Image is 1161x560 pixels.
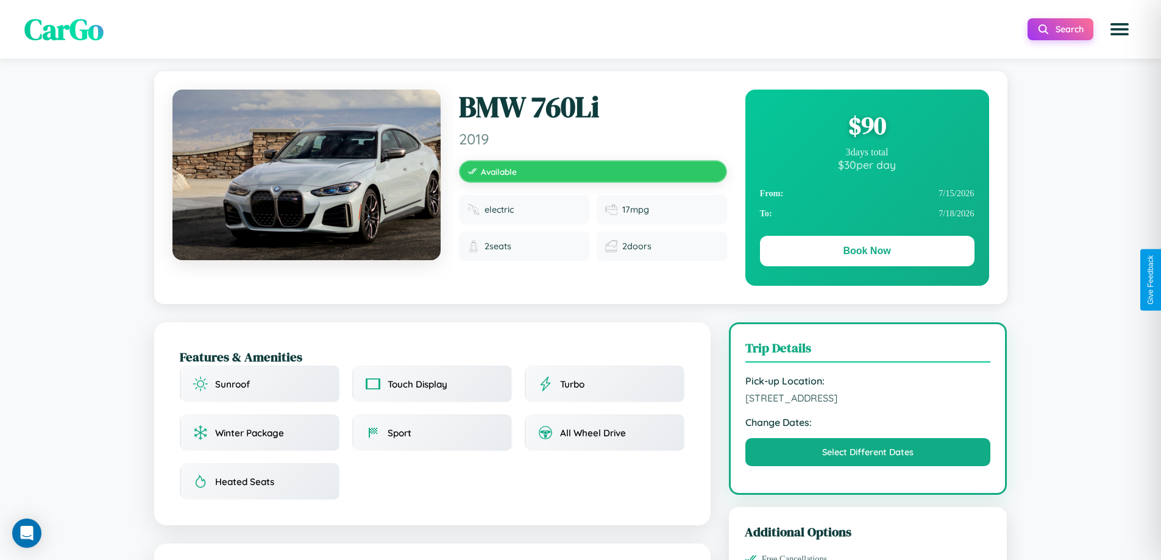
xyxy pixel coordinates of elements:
[760,158,975,171] div: $ 30 per day
[760,147,975,158] div: 3 days total
[172,90,441,260] img: BMW 760Li 2019
[485,204,514,215] span: electric
[560,378,584,390] span: Turbo
[605,240,617,252] img: Doors
[1146,255,1155,305] div: Give Feedback
[1102,12,1137,46] button: Open menu
[467,204,480,216] img: Fuel type
[180,348,685,366] h2: Features & Amenities
[1028,18,1093,40] button: Search
[560,427,626,439] span: All Wheel Drive
[388,378,447,390] span: Touch Display
[485,241,511,252] span: 2 seats
[459,130,727,148] span: 2019
[745,392,991,404] span: [STREET_ADDRESS]
[760,183,975,204] div: 7 / 15 / 2026
[745,438,991,466] button: Select Different Dates
[12,519,41,548] div: Open Intercom Messenger
[745,523,992,541] h3: Additional Options
[388,427,411,439] span: Sport
[215,378,250,390] span: Sunroof
[760,236,975,266] button: Book Now
[760,188,784,199] strong: From:
[622,241,652,252] span: 2 doors
[467,240,480,252] img: Seats
[215,476,274,487] span: Heated Seats
[24,9,104,49] span: CarGo
[459,90,727,125] h1: BMW 760Li
[605,204,617,216] img: Fuel efficiency
[622,204,649,215] span: 17 mpg
[745,339,991,363] h3: Trip Details
[215,427,284,439] span: Winter Package
[760,204,975,224] div: 7 / 18 / 2026
[760,109,975,142] div: $ 90
[481,166,517,177] span: Available
[1056,24,1084,35] span: Search
[745,416,991,428] strong: Change Dates:
[745,375,991,387] strong: Pick-up Location:
[760,208,772,219] strong: To:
